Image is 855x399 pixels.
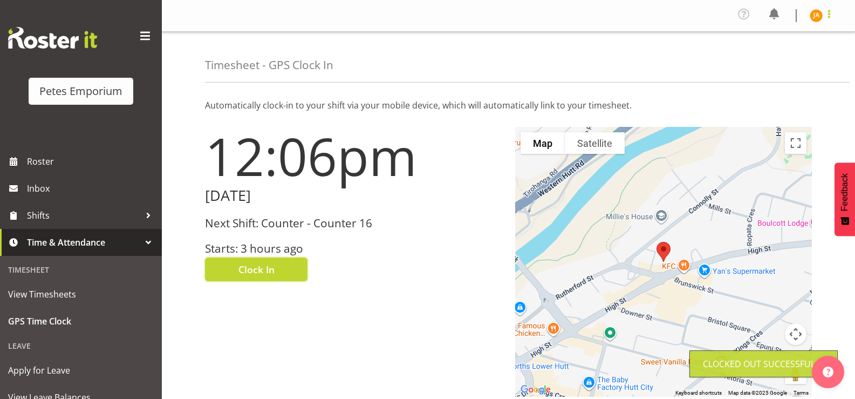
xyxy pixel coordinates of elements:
[703,357,824,370] div: Clocked out Successfully
[8,313,154,329] span: GPS Time Clock
[3,308,159,335] a: GPS Time Clock
[785,323,806,345] button: Map camera controls
[840,173,850,211] span: Feedback
[3,335,159,357] div: Leave
[205,242,502,255] h3: Starts: 3 hours ago
[205,187,502,204] h2: [DATE]
[205,99,812,112] p: Automatically clock-in to your shift via your mobile device, which will automatically link to you...
[3,259,159,281] div: Timesheet
[835,163,855,236] button: Feedback - Show survey
[518,383,553,397] a: Open this area in Google Maps (opens a new window)
[3,281,159,308] a: View Timesheets
[8,286,154,302] span: View Timesheets
[521,132,565,154] button: Show street map
[823,367,833,377] img: help-xxl-2.png
[810,9,823,22] img: jeseryl-armstrong10788.jpg
[728,390,787,396] span: Map data ©2025 Google
[565,132,625,154] button: Show satellite imagery
[27,234,140,251] span: Time & Attendance
[785,132,806,154] button: Toggle fullscreen view
[238,262,275,276] span: Clock In
[8,27,97,49] img: Rosterit website logo
[675,389,722,397] button: Keyboard shortcuts
[3,357,159,384] a: Apply for Leave
[518,383,553,397] img: Google
[205,59,333,71] h4: Timesheet - GPS Clock In
[39,83,122,99] div: Petes Emporium
[27,180,156,197] span: Inbox
[8,362,154,378] span: Apply for Leave
[27,207,140,224] span: Shifts
[27,153,156,170] span: Roster
[205,127,502,185] h1: 12:06pm
[794,390,809,396] a: Terms (opens in new tab)
[205,258,307,281] button: Clock In
[205,217,502,229] h3: Next Shift: Counter - Counter 16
